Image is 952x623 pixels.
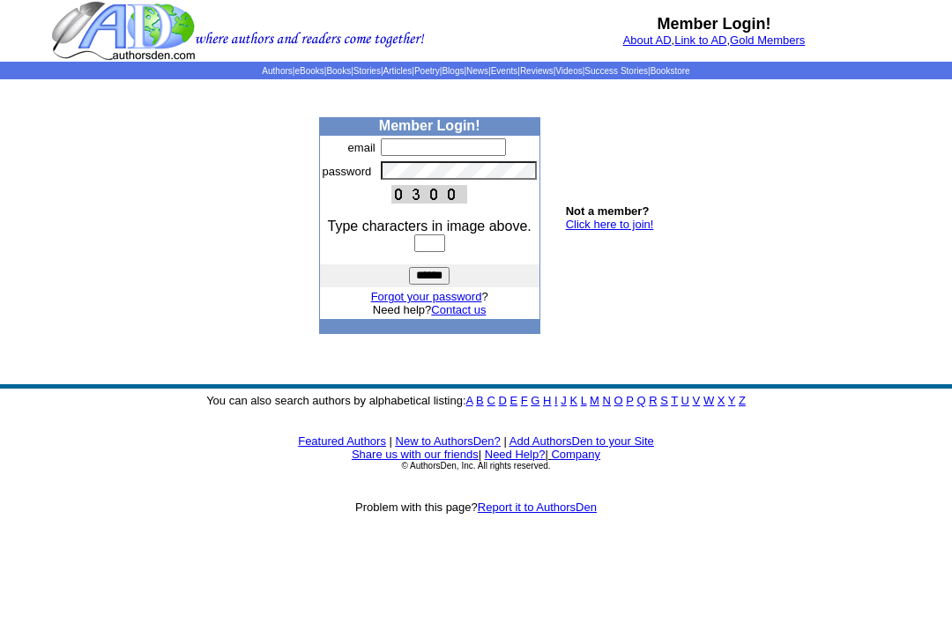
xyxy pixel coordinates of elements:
a: Company [551,448,600,461]
b: Member Login! [379,118,480,133]
a: Forgot your password [371,290,482,303]
a: H [543,394,551,407]
font: Need help? [373,303,487,316]
font: | [479,448,481,461]
a: News [466,66,488,76]
a: X [718,394,725,407]
a: M [590,394,599,407]
a: I [554,394,558,407]
a: B [476,394,484,407]
a: T [671,394,678,407]
a: J [561,394,567,407]
a: A [466,394,473,407]
font: | [390,434,392,448]
a: New to AuthorsDen? [396,434,501,448]
font: password [323,165,372,178]
a: U [681,394,689,407]
a: Gold Members [730,33,805,47]
a: F [521,394,528,407]
a: Contact us [431,303,486,316]
a: Report it to AuthorsDen [478,501,597,514]
font: Type characters in image above. [328,219,532,234]
a: Q [636,394,645,407]
a: Blogs [442,66,464,76]
a: Share us with our friends [352,448,479,461]
a: G [531,394,539,407]
a: Authors [262,66,292,76]
a: Articles [383,66,413,76]
a: Events [491,66,518,76]
a: P [626,394,633,407]
font: email [348,141,376,154]
a: Bookstore [651,66,690,76]
font: ? [371,290,488,303]
a: Z [739,394,746,407]
a: L [581,394,587,407]
a: C [487,394,495,407]
a: Stories [353,66,381,76]
a: R [649,394,657,407]
img: This Is CAPTCHA Image [391,185,467,204]
a: eBooks [294,66,324,76]
a: Y [728,394,735,407]
font: , , [623,33,806,47]
a: K [569,394,577,407]
font: | [503,434,506,448]
a: Poetry [414,66,440,76]
a: S [660,394,668,407]
a: Add AuthorsDen to your Site [509,434,654,448]
a: O [614,394,623,407]
a: D [498,394,506,407]
a: Reviews [520,66,554,76]
b: Not a member? [566,204,650,218]
a: Books [326,66,351,76]
a: Link to AD [674,33,726,47]
a: Success Stories [584,66,648,76]
a: W [703,394,714,407]
a: Featured Authors [298,434,386,448]
b: Member Login! [658,15,771,33]
a: E [509,394,517,407]
a: Click here to join! [566,218,654,231]
a: N [603,394,611,407]
font: You can also search authors by alphabetical listing: [206,394,746,407]
a: V [693,394,701,407]
a: Videos [555,66,582,76]
font: Problem with this page? [355,501,597,514]
span: | | | | | | | | | | | | [262,66,689,76]
font: | [545,448,600,461]
a: About AD [623,33,672,47]
a: Need Help? [485,448,546,461]
font: © AuthorsDen, Inc. All rights reserved. [401,461,550,471]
